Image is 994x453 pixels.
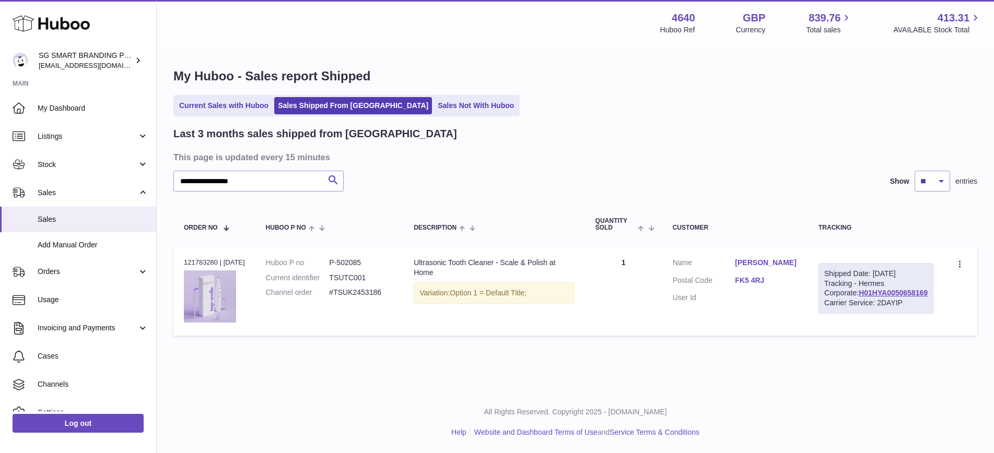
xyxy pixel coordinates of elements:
[38,267,137,277] span: Orders
[38,214,148,224] span: Sales
[806,25,852,35] span: Total sales
[955,176,977,186] span: entries
[450,289,527,297] span: Option 1 = Default Title;
[266,258,330,268] dt: Huboo P no
[274,97,432,114] a: Sales Shipped From [GEOGRAPHIC_DATA]
[434,97,518,114] a: Sales Not With Huboo
[893,25,981,35] span: AVAILABLE Stock Total
[176,97,272,114] a: Current Sales with Huboo
[893,11,981,35] a: 413.31 AVAILABLE Stock Total
[938,11,969,25] span: 413.31
[38,323,137,333] span: Invoicing and Payments
[266,273,330,283] dt: Current identifier
[735,258,798,268] a: [PERSON_NAME]
[735,276,798,285] a: FK5 4RJ
[585,247,662,336] td: 1
[38,379,148,389] span: Channels
[414,258,574,278] div: Ultrasonic Tooth Cleaner - Scale & Polish at Home
[414,224,457,231] span: Description
[39,61,154,69] span: [EMAIL_ADDRESS][DOMAIN_NAME]
[39,51,133,70] div: SG SMART BRANDING PTE. LTD.
[859,289,928,297] a: H01HYA0050658169
[38,188,137,198] span: Sales
[329,273,393,283] dd: TSUTC001
[610,428,699,436] a: Service Terms & Conditions
[824,298,928,308] div: Carrier Service: 2DAYIP
[266,224,306,231] span: Huboo P no
[38,160,137,170] span: Stock
[184,224,218,231] span: Order No
[824,269,928,279] div: Shipped Date: [DATE]
[266,288,330,297] dt: Channel order
[818,224,933,231] div: Tracking
[471,427,699,437] li: and
[38,351,148,361] span: Cases
[806,11,852,35] a: 839.76 Total sales
[809,11,840,25] span: 839.76
[673,224,798,231] div: Customer
[673,258,735,270] dt: Name
[329,288,393,297] dd: #TSUK2453186
[743,11,765,25] strong: GBP
[736,25,766,35] div: Currency
[329,258,393,268] dd: P-502085
[38,132,137,141] span: Listings
[173,127,457,141] h2: Last 3 months sales shipped from [GEOGRAPHIC_DATA]
[173,68,977,85] h1: My Huboo - Sales report Shipped
[595,218,636,231] span: Quantity Sold
[451,428,466,436] a: Help
[414,282,574,304] div: Variation:
[184,258,245,267] div: 121783280 | [DATE]
[672,11,695,25] strong: 4640
[38,103,148,113] span: My Dashboard
[13,53,28,68] img: uktopsmileshipping@gmail.com
[184,270,236,323] img: plaqueremoverforteethbestselleruk5.png
[38,295,148,305] span: Usage
[474,428,598,436] a: Website and Dashboard Terms of Use
[13,414,144,433] a: Log out
[673,293,735,303] dt: User Id
[173,151,975,163] h3: This page is updated every 15 minutes
[38,408,148,418] span: Settings
[818,263,933,314] div: Tracking - Hermes Corporate:
[660,25,695,35] div: Huboo Ref
[165,407,986,417] p: All Rights Reserved. Copyright 2025 - [DOMAIN_NAME]
[673,276,735,288] dt: Postal Code
[38,240,148,250] span: Add Manual Order
[890,176,909,186] label: Show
